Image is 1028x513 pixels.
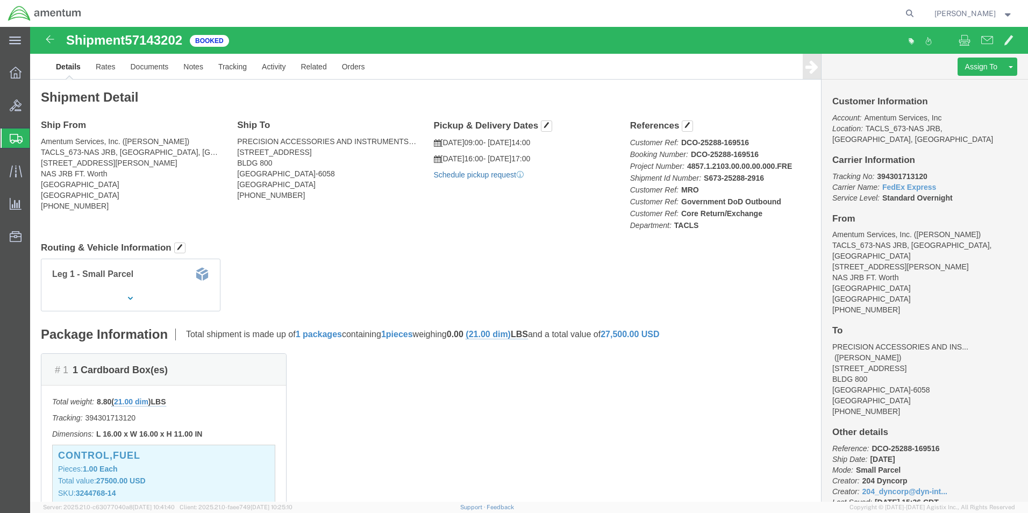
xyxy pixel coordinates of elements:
span: Client: 2025.21.0-faee749 [180,504,292,510]
span: [DATE] 10:41:40 [133,504,175,510]
iframe: FS Legacy Container [30,27,1028,502]
a: Support [460,504,487,510]
button: [PERSON_NAME] [934,7,1013,20]
a: Feedback [487,504,514,510]
span: [DATE] 10:25:10 [251,504,292,510]
span: Copyright © [DATE]-[DATE] Agistix Inc., All Rights Reserved [849,503,1015,512]
img: logo [8,5,82,22]
span: Keith Bellew [934,8,996,19]
span: Server: 2025.21.0-c63077040a8 [43,504,175,510]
